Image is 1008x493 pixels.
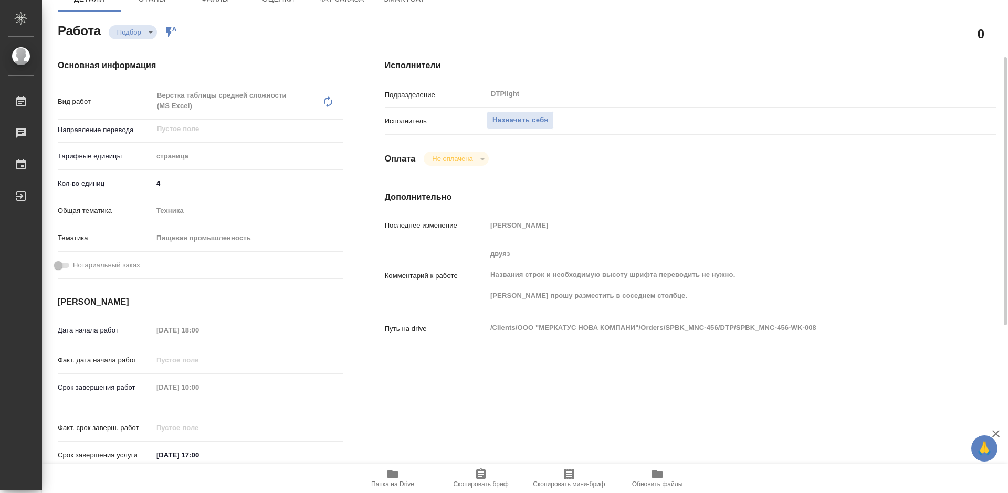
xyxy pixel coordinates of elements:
button: Не оплачена [429,154,476,163]
span: Назначить себя [492,114,548,126]
h4: Дополнительно [385,191,996,203]
p: Направление перевода [58,125,153,135]
button: 🙏 [971,435,997,462]
button: Подбор [114,28,144,37]
p: Исполнитель [385,116,487,126]
input: ✎ Введи что-нибудь [153,176,343,191]
span: Скопировать бриф [453,480,508,488]
textarea: двуяз Названия строк и необходимую высоту шрифта переводить не нужно. [PERSON_NAME] прошу размест... [487,245,946,305]
div: Подбор [109,25,157,39]
input: Пустое поле [153,352,245,368]
button: Назначить себя [487,111,554,130]
p: Дата начала работ [58,325,153,336]
div: Техника [153,202,343,220]
h4: Основная информация [58,59,343,72]
p: Факт. срок заверш. работ [58,423,153,433]
p: Тематика [58,233,153,243]
p: Подразделение [385,90,487,100]
button: Обновить файлы [613,464,701,493]
p: Общая тематика [58,206,153,216]
button: Скопировать бриф [437,464,525,493]
h2: 0 [978,25,984,42]
div: Пищевая промышленность [153,229,343,247]
span: 🙏 [975,437,993,459]
span: Скопировать мини-бриф [533,480,605,488]
p: Факт. дата начала работ [58,355,153,366]
h4: Оплата [385,153,416,165]
p: Кол-во единиц [58,178,153,189]
h4: Исполнители [385,59,996,72]
h4: [PERSON_NAME] [58,296,343,308]
p: Комментарий к работе [385,271,487,281]
span: Обновить файлы [632,480,683,488]
button: Скопировать мини-бриф [525,464,613,493]
h2: Работа [58,20,101,39]
p: Тарифные единицы [58,151,153,162]
p: Срок завершения услуги [58,450,153,460]
input: Пустое поле [153,420,245,435]
span: Нотариальный заказ [73,260,140,271]
span: Папка на Drive [371,480,414,488]
p: Последнее изменение [385,220,487,231]
p: Вид работ [58,97,153,107]
p: Срок завершения работ [58,382,153,393]
div: страница [153,147,343,165]
input: Пустое поле [153,380,245,395]
p: Путь на drive [385,324,487,334]
div: Подбор [424,152,488,166]
input: ✎ Введи что-нибудь [153,447,245,463]
input: Пустое поле [487,218,946,233]
button: Папка на Drive [349,464,437,493]
textarea: /Clients/ООО "МЕРКАТУС НОВА КОМПАНИ"/Orders/SPBK_MNC-456/DTP/SPBK_MNC-456-WK-008 [487,319,946,337]
input: Пустое поле [156,123,318,135]
input: Пустое поле [153,323,245,338]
